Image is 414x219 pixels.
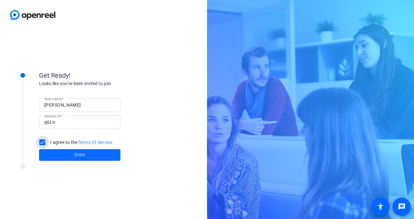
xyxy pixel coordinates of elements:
[39,71,169,80] div: Get Ready!
[398,203,406,211] mat-icon: message
[39,149,120,161] button: Enter
[75,151,85,158] span: Enter
[44,97,62,101] mat-label: Your name
[49,139,113,146] label: I agree to the
[44,114,61,118] mat-label: Session ID
[78,140,113,145] a: Terms Of Service
[377,203,384,211] mat-icon: accessibility
[39,80,169,87] div: Looks like you've been invited to join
